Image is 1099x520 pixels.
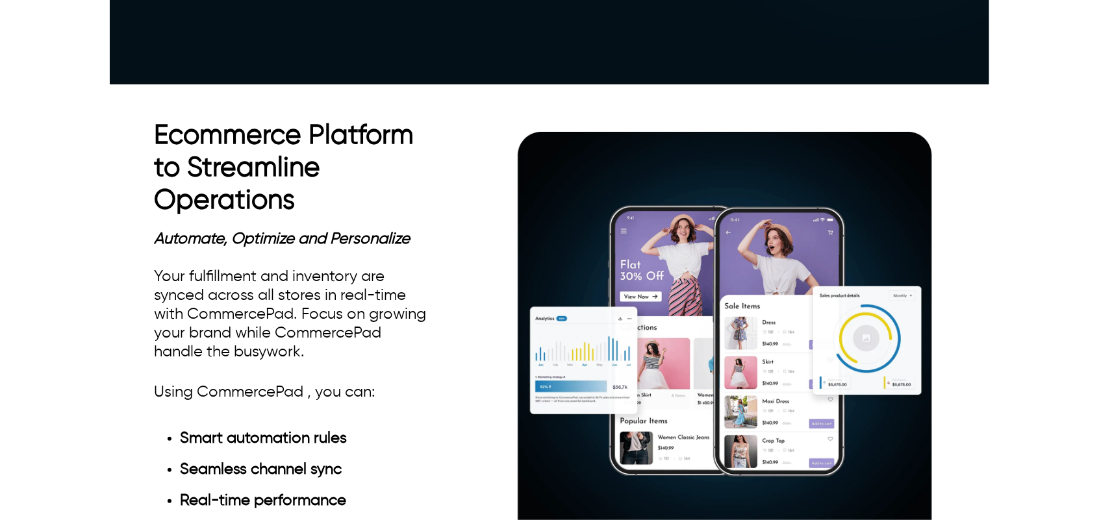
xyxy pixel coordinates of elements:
strong: Smart automation rules [180,430,347,446]
strong: Seamless channel sync [180,462,342,477]
h2: Ecommerce Platform to Streamline Operations [154,119,427,217]
p: Using CommercePad , you can: [154,380,427,404]
span: Automate, Optimize and Personalize [154,231,410,247]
